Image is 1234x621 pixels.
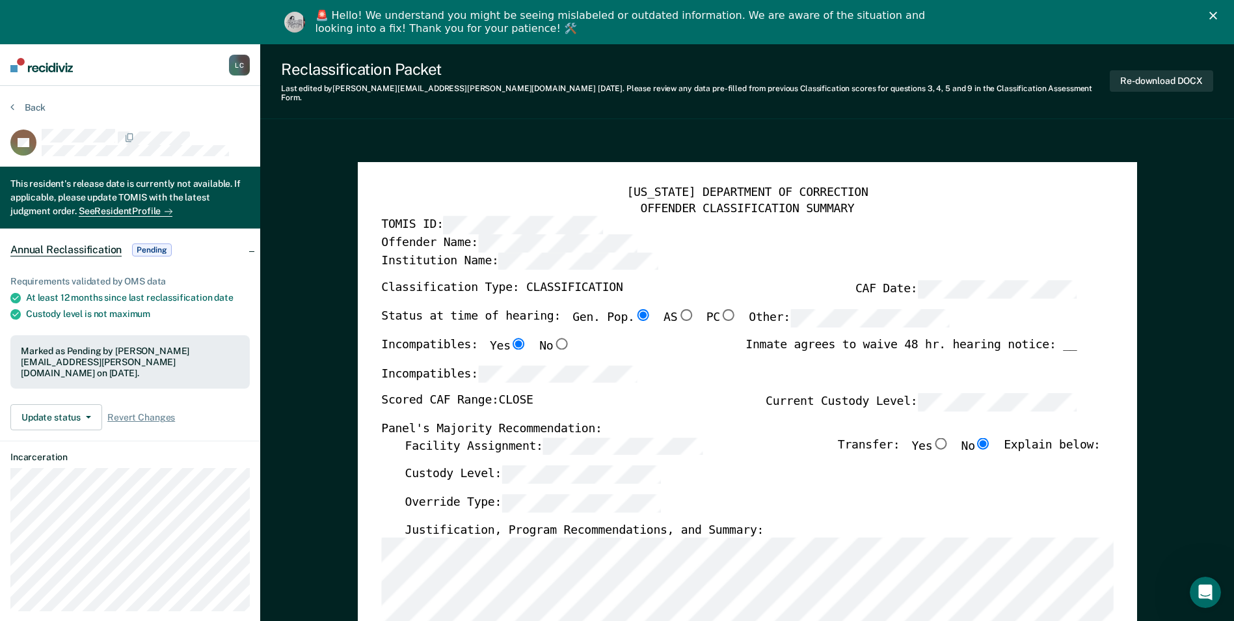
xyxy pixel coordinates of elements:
[381,393,533,411] label: Scored CAF Range: CLOSE
[539,337,570,354] label: No
[405,437,702,455] label: Facility Assignment:
[598,84,623,93] span: [DATE]
[381,252,658,270] label: Institution Name:
[381,365,637,383] label: Incompatibles:
[26,292,250,303] div: At least 12 months since last reclassification
[381,216,602,234] label: TOMIS ID:
[26,309,250,320] div: Custody level is not
[502,494,661,512] input: Override Type:
[10,243,122,256] span: Annual Reclassification
[229,55,250,76] div: L C
[766,393,1077,411] label: Current Custody Level:
[315,9,930,35] div: 🚨 Hello! We understand you might be seeing mislabeled or outdated information. We are aware of th...
[490,337,528,354] label: Yes
[281,60,1110,79] div: Reclassification Packet
[572,309,652,327] label: Gen. Pop.
[381,309,950,338] div: Status at time of hearing:
[745,337,1077,365] div: Inmate agrees to waive 48 hr. hearing notice: __
[284,12,305,33] img: Profile image for Kim
[381,200,1113,216] div: OFFENDER CLASSIFICATION SUMMARY
[381,186,1113,201] div: [US_STATE] DEPARTMENT OF CORRECTION
[477,365,637,383] input: Incompatibles:
[79,206,172,217] a: SeeResidentProfile
[917,281,1077,299] input: CAF Date:
[381,337,570,365] div: Incompatibles:
[1110,70,1213,92] button: Re-download DOCX
[917,393,1077,411] input: Current Custody Level:
[911,437,949,455] label: Yes
[132,243,171,256] span: Pending
[405,465,661,484] label: Custody Level:
[381,234,637,253] label: Offender Name:
[405,494,661,512] label: Override Type:
[553,337,570,349] input: No
[932,437,949,448] input: Yes
[790,309,950,327] input: Other:
[10,58,73,72] img: Recidiviz
[543,437,702,455] input: Facility Assignment:
[10,452,250,463] dt: Incarceration
[664,309,694,327] label: AS
[229,55,250,76] button: LC
[107,412,175,423] span: Revert Changes
[634,309,651,321] input: Gen. Pop.
[1209,12,1222,20] div: Close
[21,346,239,378] div: Marked as Pending by [PERSON_NAME][EMAIL_ADDRESS][PERSON_NAME][DOMAIN_NAME] on [DATE].
[855,281,1077,299] label: CAF Date:
[502,465,661,484] input: Custody Level:
[961,437,991,455] label: No
[214,292,233,303] span: date
[381,281,623,299] label: Classification Type: CLASSIFICATION
[677,309,694,321] input: AS
[281,84,1110,103] div: Last edited by [PERSON_NAME][EMAIL_ADDRESS][PERSON_NAME][DOMAIN_NAME] . Please review any data pr...
[1190,577,1221,608] iframe: Intercom live chat
[510,337,527,349] input: Yes
[720,309,737,321] input: PC
[405,522,764,538] label: Justification, Program Recommendations, and Summary:
[443,216,602,234] input: TOMIS ID:
[749,309,950,327] label: Other:
[10,276,250,287] div: Requirements validated by OMS data
[109,309,150,319] span: maximum
[381,422,1077,437] div: Panel's Majority Recommendation:
[975,437,992,448] input: No
[10,404,102,430] button: Update status
[10,102,46,113] button: Back
[477,234,637,253] input: Offender Name:
[706,309,736,327] label: PC
[838,437,1101,465] div: Transfer: Explain below:
[498,252,658,270] input: Institution Name:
